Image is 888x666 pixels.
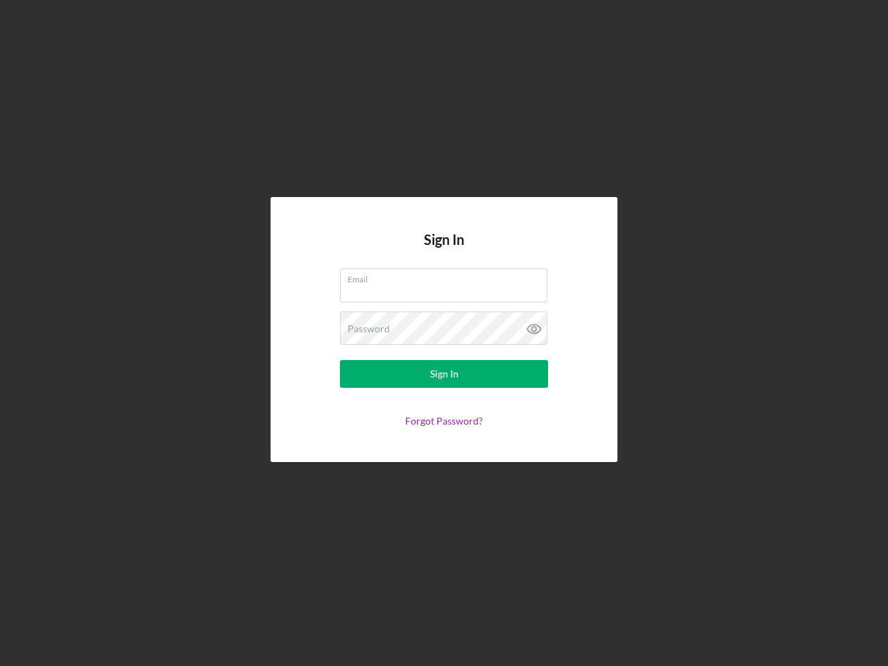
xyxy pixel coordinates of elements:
h4: Sign In [424,232,464,268]
button: Sign In [340,360,548,388]
label: Password [348,323,390,334]
div: Sign In [430,360,459,388]
label: Email [348,269,547,284]
a: Forgot Password? [405,415,483,427]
